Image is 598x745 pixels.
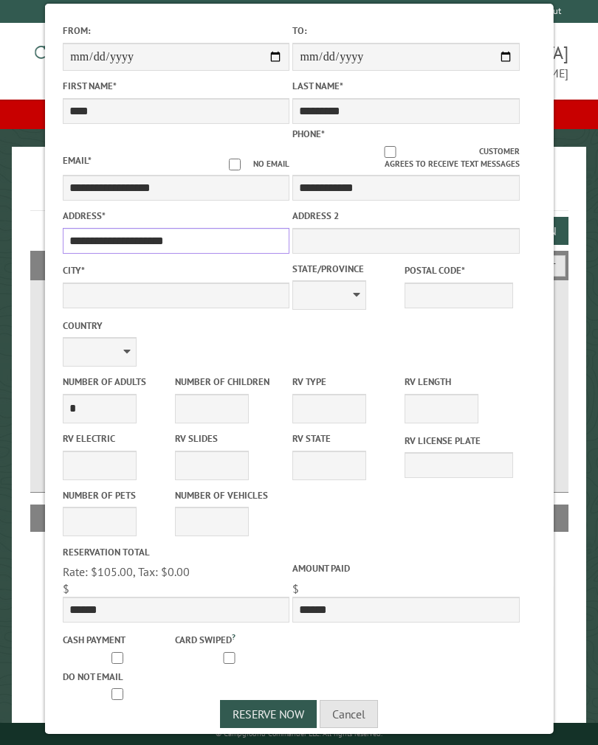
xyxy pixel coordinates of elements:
[30,29,215,86] img: Campground Commander
[292,432,401,446] label: RV State
[300,146,478,158] input: Customer agrees to receive text messages
[63,319,289,333] label: Country
[63,670,171,684] label: Do not email
[63,209,289,223] label: Address
[39,101,111,129] a: Dashboard
[292,209,519,223] label: Address 2
[292,145,519,170] label: Customer agrees to receive text messages
[63,24,289,38] label: From:
[63,375,171,389] label: Number of Adults
[292,375,401,389] label: RV Type
[174,488,283,502] label: Number of Vehicles
[216,158,289,170] label: No email
[63,581,69,596] span: $
[231,631,235,642] a: ?
[220,700,317,728] button: Reserve Now
[63,79,289,93] label: First Name
[63,263,289,277] label: City
[38,505,87,531] th: Site
[174,432,283,446] label: RV Slides
[63,432,171,446] label: RV Electric
[292,24,519,38] label: To:
[292,128,325,140] label: Phone
[292,581,299,596] span: $
[292,79,519,93] label: Last Name
[405,263,513,277] label: Postal Code
[174,375,283,389] label: Number of Children
[174,631,283,647] label: Card swiped
[405,434,513,448] label: RV License Plate
[320,700,378,728] button: Cancel
[292,561,519,575] label: Amount paid
[405,375,513,389] label: RV Length
[30,170,568,211] h1: Reservations
[216,159,253,170] input: No email
[30,251,568,279] h2: Filters
[63,154,92,167] label: Email
[63,633,171,647] label: Cash payment
[63,564,190,579] span: Rate: $105.00, Tax: $0.00
[63,545,289,559] label: Reservation Total
[216,729,382,738] small: © Campground Commander LLC. All rights reserved.
[63,488,171,502] label: Number of Pets
[292,262,401,276] label: State/Province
